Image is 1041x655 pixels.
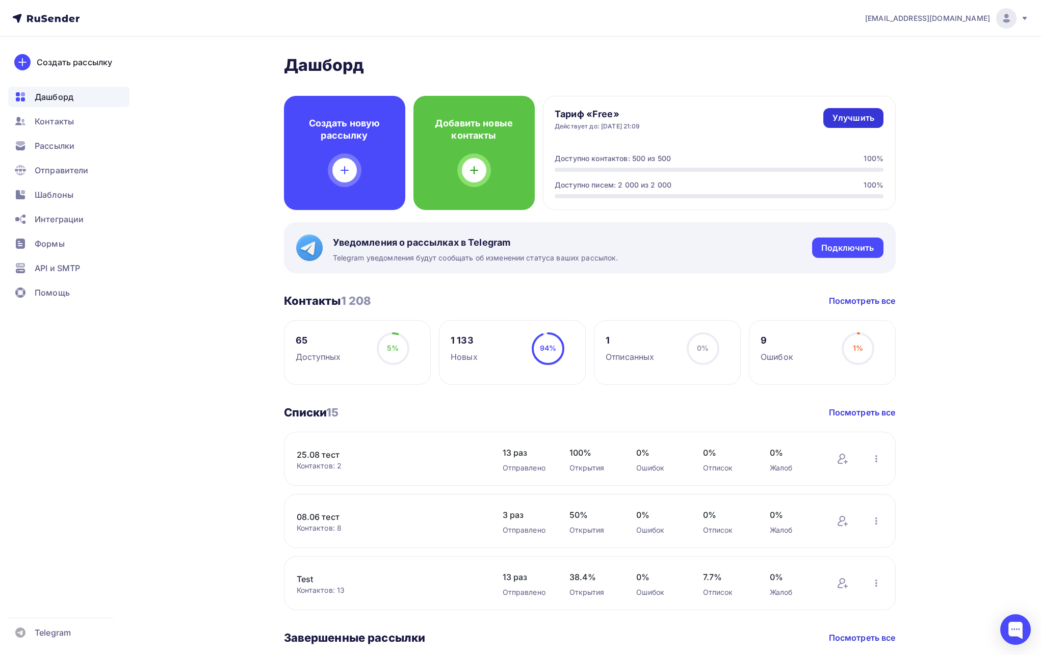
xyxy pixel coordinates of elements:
[761,334,793,347] div: 9
[35,91,73,103] span: Дашборд
[297,523,482,533] div: Контактов: 8
[284,405,339,420] h3: Списки
[297,511,470,523] a: 08.06 тест
[864,153,883,164] div: 100%
[853,344,863,352] span: 1%
[770,525,816,535] div: Жалоб
[555,122,640,130] div: Действует до: [DATE] 21:09
[636,463,683,473] div: Ошибок
[35,115,74,127] span: Контакты
[636,447,683,459] span: 0%
[832,112,874,124] div: Улучшить
[37,56,112,68] div: Создать рассылку
[297,573,470,585] a: Test
[829,295,896,307] a: Посмотреть все
[333,253,618,263] span: Telegram уведомления будут сообщать об изменении статуса ваших рассылок.
[284,55,896,75] h2: Дашборд
[761,351,793,363] div: Ошибок
[503,587,549,597] div: Отправлено
[703,587,749,597] div: Отписок
[864,180,883,190] div: 100%
[503,463,549,473] div: Отправлено
[703,463,749,473] div: Отписок
[8,136,129,156] a: Рассылки
[387,344,399,352] span: 5%
[606,334,654,347] div: 1
[297,585,482,595] div: Контактов: 13
[284,631,426,645] h3: Завершенные рассылки
[296,334,341,347] div: 65
[865,8,1029,29] a: [EMAIL_ADDRESS][DOMAIN_NAME]
[35,286,70,299] span: Помощь
[296,351,341,363] div: Доступных
[821,242,874,254] div: Подключить
[8,87,129,107] a: Дашборд
[865,13,990,23] span: [EMAIL_ADDRESS][DOMAIN_NAME]
[569,447,616,459] span: 100%
[35,140,74,152] span: Рассылки
[326,406,339,419] span: 15
[829,632,896,644] a: Посмотреть все
[555,153,671,164] div: Доступно контактов: 500 из 500
[430,117,518,142] h4: Добавить новые контакты
[35,189,73,201] span: Шаблоны
[35,626,71,639] span: Telegram
[606,351,654,363] div: Отписанных
[555,108,640,120] h4: Тариф «Free»
[451,334,478,347] div: 1 133
[703,525,749,535] div: Отписок
[770,509,816,521] span: 0%
[35,238,65,250] span: Формы
[8,111,129,132] a: Контакты
[297,449,470,461] a: 25.08 тест
[341,294,372,307] span: 1 208
[284,294,372,308] h3: Контакты
[300,117,389,142] h4: Создать новую рассылку
[540,344,556,352] span: 94%
[451,351,478,363] div: Новых
[8,185,129,205] a: Шаблоны
[770,571,816,583] span: 0%
[697,344,709,352] span: 0%
[503,509,549,521] span: 3 раз
[636,509,683,521] span: 0%
[35,262,80,274] span: API и SMTP
[569,509,616,521] span: 50%
[8,160,129,180] a: Отправители
[555,180,671,190] div: Доступно писем: 2 000 из 2 000
[703,571,749,583] span: 7.7%
[8,233,129,254] a: Формы
[297,461,482,471] div: Контактов: 2
[569,463,616,473] div: Открытия
[770,463,816,473] div: Жалоб
[503,525,549,535] div: Отправлено
[569,571,616,583] span: 38.4%
[333,237,618,249] span: Уведомления о рассылках в Telegram
[636,571,683,583] span: 0%
[636,587,683,597] div: Ошибок
[569,525,616,535] div: Открытия
[703,509,749,521] span: 0%
[770,447,816,459] span: 0%
[35,164,89,176] span: Отправители
[503,571,549,583] span: 13 раз
[569,587,616,597] div: Открытия
[829,406,896,418] a: Посмотреть все
[770,587,816,597] div: Жалоб
[35,213,84,225] span: Интеграции
[703,447,749,459] span: 0%
[503,447,549,459] span: 13 раз
[636,525,683,535] div: Ошибок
